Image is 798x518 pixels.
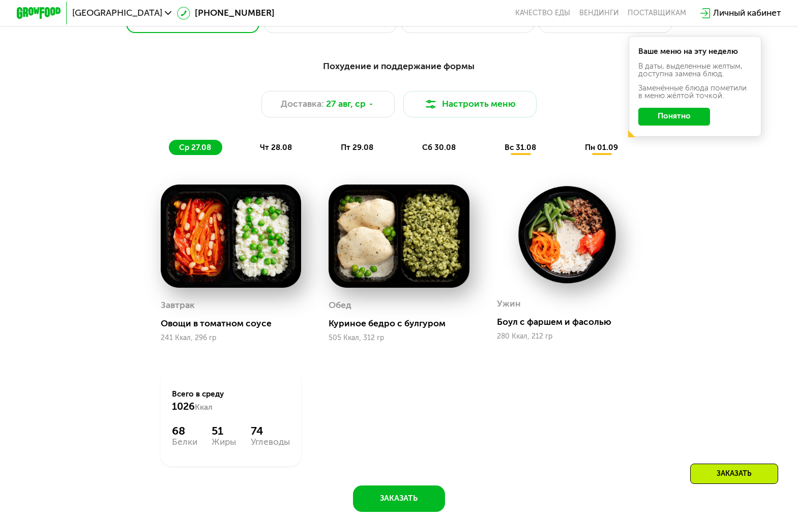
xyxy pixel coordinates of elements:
[341,143,373,152] span: пт 29.08
[212,438,236,446] div: Жиры
[212,424,236,438] div: 51
[713,7,781,20] div: Личный кабинет
[422,143,456,152] span: сб 30.08
[71,59,727,73] div: Похудение и поддержание формы
[497,317,646,328] div: Боул с фаршем и фасолью
[505,143,536,152] span: вс 31.08
[638,48,751,55] div: Ваше меню на эту неделю
[690,464,778,484] div: Заказать
[579,9,619,17] a: Вендинги
[251,438,290,446] div: Углеводы
[403,91,537,117] button: Настроить меню
[329,318,478,329] div: Куриное бедро с булгуром
[638,63,751,78] div: В даты, выделенные желтым, доступна замена блюд.
[638,108,710,126] button: Понятно
[251,424,290,438] div: 74
[172,389,290,413] div: Всего в среду
[515,9,570,17] a: Качество еды
[585,143,618,152] span: пн 01.09
[281,98,324,111] span: Доставка:
[179,143,211,152] span: ср 27.08
[260,143,292,152] span: чт 28.08
[72,9,162,17] span: [GEOGRAPHIC_DATA]
[329,334,469,342] div: 505 Ккал, 312 гр
[161,297,195,314] div: Завтрак
[353,485,445,512] button: Заказать
[326,98,366,111] span: 27 авг, ср
[172,401,195,412] span: 1026
[172,424,197,438] div: 68
[195,403,213,412] span: Ккал
[161,318,310,329] div: Овощи в томатном соусе
[161,334,301,342] div: 241 Ккал, 296 гр
[497,332,637,341] div: 280 Ккал, 212 гр
[497,296,521,313] div: Ужин
[172,438,197,446] div: Белки
[638,84,751,100] div: Заменённые блюда пометили в меню жёлтой точкой.
[177,7,275,20] a: [PHONE_NUMBER]
[329,297,351,314] div: Обед
[628,9,686,17] div: поставщикам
